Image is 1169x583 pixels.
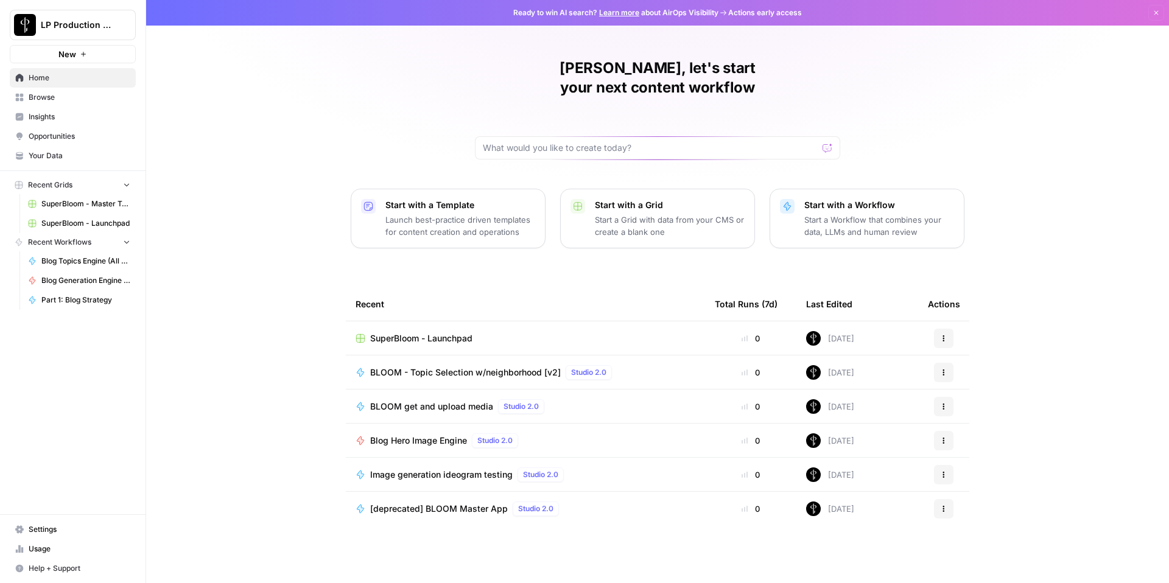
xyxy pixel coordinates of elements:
[804,214,954,238] p: Start a Workflow that combines your data, LLMs and human review
[385,199,535,211] p: Start with a Template
[806,433,821,448] img: s490wiz4j6jcuzx6yvvs5e0w4nek
[41,19,114,31] span: LP Production Workloads
[728,7,802,18] span: Actions early access
[10,88,136,107] a: Browse
[806,331,821,346] img: s490wiz4j6jcuzx6yvvs5e0w4nek
[370,435,467,447] span: Blog Hero Image Engine
[29,563,130,574] span: Help + Support
[571,367,606,378] span: Studio 2.0
[41,218,130,229] span: SuperBloom - Launchpad
[356,467,695,482] a: Image generation ideogram testingStudio 2.0
[715,366,787,379] div: 0
[10,146,136,166] a: Your Data
[370,332,472,344] span: SuperBloom - Launchpad
[29,150,130,161] span: Your Data
[928,287,960,321] div: Actions
[23,271,136,290] a: Blog Generation Engine (Writer + Fact Checker)
[29,543,130,554] span: Usage
[29,131,130,142] span: Opportunities
[10,107,136,127] a: Insights
[477,435,513,446] span: Studio 2.0
[715,287,778,321] div: Total Runs (7d)
[351,189,546,248] button: Start with a TemplateLaunch best-practice driven templates for content creation and operations
[41,275,130,286] span: Blog Generation Engine (Writer + Fact Checker)
[14,14,36,36] img: LP Production Workloads Logo
[806,287,852,321] div: Last Edited
[599,8,639,17] a: Learn more
[41,295,130,305] span: Part 1: Blog Strategy
[10,539,136,559] a: Usage
[804,199,954,211] p: Start with a Workflow
[715,435,787,447] div: 0
[385,214,535,238] p: Launch best-practice driven templates for content creation and operations
[29,111,130,122] span: Insights
[806,399,854,414] div: [DATE]
[560,189,755,248] button: Start with a GridStart a Grid with data from your CMS or create a blank one
[356,287,695,321] div: Recent
[10,45,136,63] button: New
[523,469,558,480] span: Studio 2.0
[29,72,130,83] span: Home
[23,194,136,214] a: SuperBloom - Master Topic List
[356,433,695,448] a: Blog Hero Image EngineStudio 2.0
[370,469,513,481] span: Image generation ideogram testing
[595,199,745,211] p: Start with a Grid
[806,365,854,380] div: [DATE]
[513,7,718,18] span: Ready to win AI search? about AirOps Visibility
[10,68,136,88] a: Home
[10,233,136,251] button: Recent Workflows
[370,366,561,379] span: BLOOM - Topic Selection w/neighborhood [v2]
[370,503,508,515] span: [deprecated] BLOOM Master App
[806,365,821,380] img: s490wiz4j6jcuzx6yvvs5e0w4nek
[23,214,136,233] a: SuperBloom - Launchpad
[806,501,821,516] img: s490wiz4j6jcuzx6yvvs5e0w4nek
[770,189,964,248] button: Start with a WorkflowStart a Workflow that combines your data, LLMs and human review
[806,399,821,414] img: s490wiz4j6jcuzx6yvvs5e0w4nek
[806,433,854,448] div: [DATE]
[806,331,854,346] div: [DATE]
[10,10,136,40] button: Workspace: LP Production Workloads
[28,180,72,190] span: Recent Grids
[356,399,695,414] a: BLOOM get and upload mediaStudio 2.0
[595,214,745,238] p: Start a Grid with data from your CMS or create a blank one
[475,58,840,97] h1: [PERSON_NAME], let's start your next content workflow
[10,559,136,578] button: Help + Support
[715,503,787,515] div: 0
[10,127,136,146] a: Opportunities
[58,48,76,60] span: New
[370,400,493,413] span: BLOOM get and upload media
[23,290,136,310] a: Part 1: Blog Strategy
[10,520,136,539] a: Settings
[518,503,553,514] span: Studio 2.0
[483,142,818,154] input: What would you like to create today?
[715,400,787,413] div: 0
[715,469,787,481] div: 0
[806,501,854,516] div: [DATE]
[806,467,821,482] img: s490wiz4j6jcuzx6yvvs5e0w4nek
[504,401,539,412] span: Studio 2.0
[715,332,787,344] div: 0
[41,198,130,209] span: SuperBloom - Master Topic List
[29,524,130,535] span: Settings
[41,256,130,267] span: Blog Topics Engine (All Locations)
[29,92,130,103] span: Browse
[806,467,854,482] div: [DATE]
[356,365,695,380] a: BLOOM - Topic Selection w/neighborhood [v2]Studio 2.0
[23,251,136,271] a: Blog Topics Engine (All Locations)
[356,332,695,344] a: SuperBloom - Launchpad
[356,501,695,516] a: [deprecated] BLOOM Master AppStudio 2.0
[28,237,91,248] span: Recent Workflows
[10,176,136,194] button: Recent Grids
